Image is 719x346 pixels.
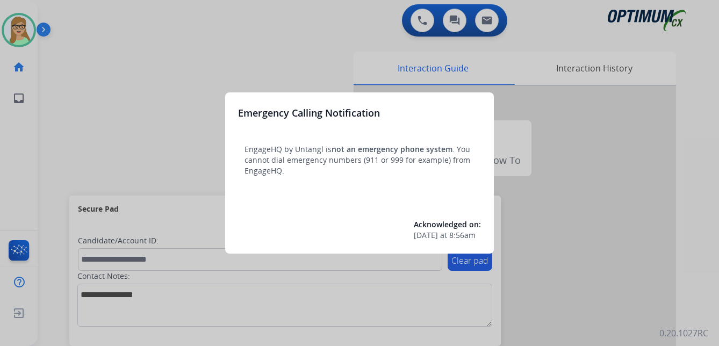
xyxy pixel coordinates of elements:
[238,105,380,120] h3: Emergency Calling Notification
[414,230,481,241] div: at
[414,230,438,241] span: [DATE]
[659,327,708,340] p: 0.20.1027RC
[414,219,481,229] span: Acknowledged on:
[245,144,474,176] p: EngageHQ by Untangl is . You cannot dial emergency numbers (911 or 999 for example) from EngageHQ.
[332,144,452,154] span: not an emergency phone system
[449,230,476,241] span: 8:56am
